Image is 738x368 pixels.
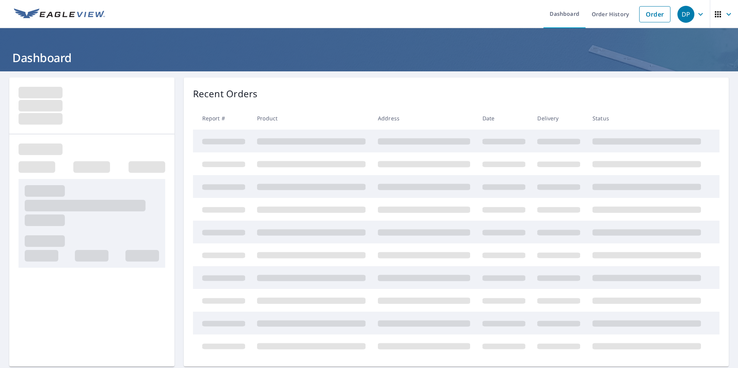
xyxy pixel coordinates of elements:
p: Recent Orders [193,87,258,101]
th: Status [586,107,707,130]
th: Report # [193,107,251,130]
th: Product [251,107,372,130]
h1: Dashboard [9,50,729,66]
a: Order [639,6,670,22]
div: DP [677,6,694,23]
th: Date [476,107,531,130]
th: Delivery [531,107,586,130]
img: EV Logo [14,8,105,20]
th: Address [372,107,476,130]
